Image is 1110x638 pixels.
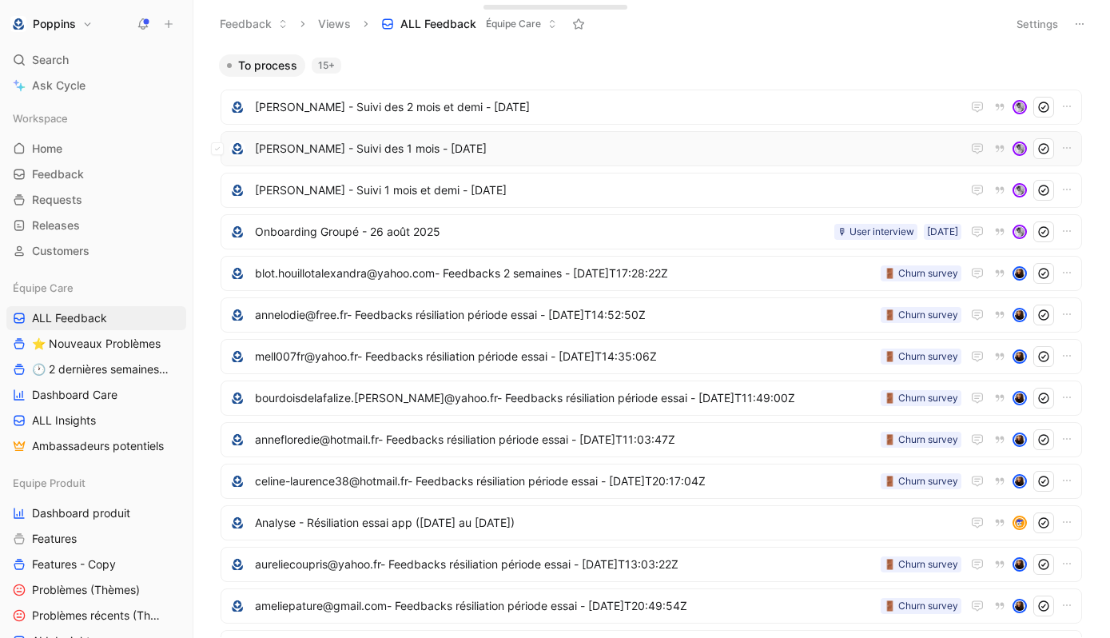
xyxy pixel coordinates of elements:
[6,501,186,525] a: Dashboard produit
[255,555,874,574] span: aureliecoupris@yahoo.fr- Feedbacks résiliation période essai - [DATE]T13:03:22Z
[1014,476,1025,487] img: avatar
[13,475,86,491] span: Equipe Produit
[33,17,76,31] h1: Poppins
[221,339,1082,374] a: logomell007fr@yahoo.fr- Feedbacks résiliation période essai - [DATE]T14:35:06Z🚪 Churn surveyavatar
[1014,226,1025,237] img: avatar
[1014,434,1025,445] img: avatar
[32,387,117,403] span: Dashboard Care
[32,217,80,233] span: Releases
[1014,143,1025,154] img: avatar
[32,582,140,598] span: Problèmes (Thèmes)
[1014,559,1025,570] img: avatar
[32,531,77,547] span: Features
[486,16,541,32] span: Équipe Care
[6,106,186,130] div: Workspace
[221,214,1082,249] a: logoOnboarding Groupé - 26 août 2025[DATE]🎙 User interviewavatar
[1014,185,1025,196] img: avatar
[6,276,186,458] div: Équipe CareALL Feedback⭐ Nouveaux Problèmes🕐 2 dernières semaines - OccurencesDashboard CareALL I...
[221,131,1082,166] a: logo[PERSON_NAME] - Suivi des 1 mois - [DATE]avatar
[6,74,186,98] a: Ask Cycle
[219,54,305,77] button: To process
[229,432,245,448] img: logo
[6,527,186,551] a: Features
[255,98,961,117] span: [PERSON_NAME] - Suivi des 2 mois et demi - [DATE]
[229,515,245,531] img: logo
[255,305,874,325] span: annelodie@free.fr- Feedbacks résiliation période essai - [DATE]T14:52:50Z
[221,588,1082,624] a: logoameliepature@gmail.com- Feedbacks résiliation période essai - [DATE]T20:49:54Z🚪 Churn surveya...
[255,513,955,532] span: Analyse - Résiliation essai app ([DATE] au [DATE])
[6,471,186,495] div: Equipe Produit
[6,48,186,72] div: Search
[13,110,68,126] span: Workspace
[6,578,186,602] a: Problèmes (Thèmes)
[32,50,69,70] span: Search
[6,357,186,381] a: 🕐 2 dernières semaines - Occurences
[400,16,476,32] span: ALL Feedback
[255,139,961,158] span: [PERSON_NAME] - Suivi des 1 mois - [DATE]
[221,422,1082,457] a: logoannefloredie@hotmail.fr- Feedbacks résiliation période essai - [DATE]T11:03:47Z🚪 Churn survey...
[884,390,958,406] div: 🚪 Churn survey
[32,556,116,572] span: Features - Copy
[238,58,297,74] span: To process
[1014,309,1025,321] img: avatar
[6,434,186,458] a: Ambassadeurs potentiels
[312,58,341,74] div: 15+
[255,264,874,283] span: blot.houillotalexandra@yahoo.com- Feedbacks 2 semaines - [DATE]T17:28:22Z
[221,173,1082,208] a: logo[PERSON_NAME] - Suivi 1 mois et demi - [DATE]avatar
[32,438,164,454] span: Ambassadeurs potentiels
[32,361,169,377] span: 🕐 2 dernières semaines - Occurences
[32,336,161,352] span: ⭐ Nouveaux Problèmes
[884,556,958,572] div: 🚪 Churn survey
[884,598,958,614] div: 🚪 Churn survey
[6,552,186,576] a: Features - Copy
[884,473,958,489] div: 🚪 Churn survey
[6,162,186,186] a: Feedback
[32,141,62,157] span: Home
[255,222,828,241] span: Onboarding Groupé - 26 août 2025
[229,307,245,323] img: logo
[255,389,874,408] span: bourdoisdelafalize.[PERSON_NAME]@yahoo.fr- Feedbacks résiliation période essai - [DATE]T11:49:00Z
[1014,102,1025,113] img: avatar
[1014,600,1025,612] img: avatar
[229,598,245,614] img: logo
[32,243,90,259] span: Customers
[6,188,186,212] a: Requests
[32,608,165,624] span: Problèmes récents (Thèmes)
[32,310,107,326] span: ALL Feedback
[6,239,186,263] a: Customers
[13,280,74,296] span: Équipe Care
[884,432,958,448] div: 🚪 Churn survey
[32,413,96,429] span: ALL Insights
[884,349,958,365] div: 🚪 Churn survey
[229,390,245,406] img: logo
[32,505,130,521] span: Dashboard produit
[32,76,86,95] span: Ask Cycle
[1014,393,1025,404] img: avatar
[255,596,874,616] span: ameliepature@gmail.com- Feedbacks résiliation période essai - [DATE]T20:49:54Z
[1014,351,1025,362] img: avatar
[221,256,1082,291] a: logoblot.houillotalexandra@yahoo.com- Feedbacks 2 semaines - [DATE]T17:28:22Z🚪 Churn surveyavatar
[221,464,1082,499] a: logoceline-laurence38@hotmail.fr- Feedbacks résiliation période essai - [DATE]T20:17:04Z🚪 Churn s...
[6,213,186,237] a: Releases
[229,556,245,572] img: logo
[221,297,1082,333] a: logoannelodie@free.fr- Feedbacks résiliation période essai - [DATE]T14:52:50Z🚪 Churn surveyavatar
[229,224,245,240] img: logo
[255,472,874,491] span: celine-laurence38@hotmail.fr- Feedbacks résiliation période essai - [DATE]T20:17:04Z
[221,90,1082,125] a: logo[PERSON_NAME] - Suivi des 2 mois et demi - [DATE]avatar
[229,473,245,489] img: logo
[884,307,958,323] div: 🚪 Churn survey
[32,192,82,208] span: Requests
[6,332,186,356] a: ⭐ Nouveaux Problèmes
[32,166,84,182] span: Feedback
[837,224,914,240] div: 🎙 User interview
[6,137,186,161] a: Home
[255,181,961,200] span: [PERSON_NAME] - Suivi 1 mois et demi - [DATE]
[221,505,1082,540] a: logoAnalyse - Résiliation essai app ([DATE] au [DATE])avatar
[1014,268,1025,279] img: avatar
[229,182,245,198] img: logo
[229,99,245,115] img: logo
[6,276,186,300] div: Équipe Care
[6,409,186,433] a: ALL Insights
[374,12,564,36] button: ALL FeedbackÉquipe Care
[6,306,186,330] a: ALL Feedback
